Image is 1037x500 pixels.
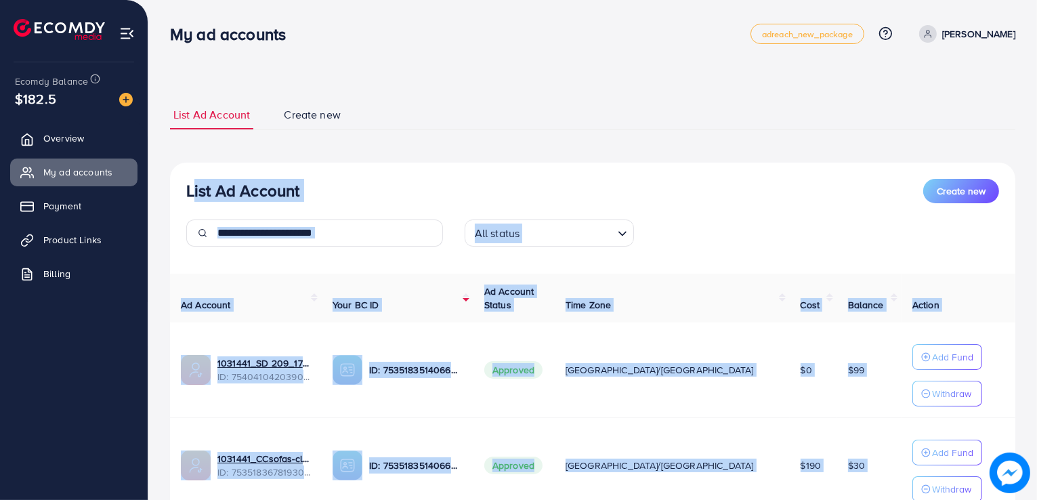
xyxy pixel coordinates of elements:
span: Time Zone [566,298,611,312]
span: $182.5 [14,77,57,121]
div: Search for option [465,220,634,247]
img: ic-ads-acc.e4c84228.svg [181,451,211,480]
img: menu [119,26,135,41]
a: 1031441_CCsofas-cl79_1754421714937 [217,452,311,465]
input: Search for option [524,221,612,243]
p: ID: 7535183514066075664 [369,362,463,378]
a: [PERSON_NAME] [914,25,1015,43]
button: Withdraw [912,381,982,407]
img: ic-ads-acc.e4c84228.svg [181,355,211,385]
a: adreach_new_package [750,24,864,44]
a: Product Links [10,226,137,253]
div: <span class='underline'>1031441_CCsofas-cl79_1754421714937</span></br>7535183678193025025 [217,452,311,480]
span: $0 [801,363,812,377]
button: Create new [923,179,999,203]
span: Create new [284,107,341,123]
span: [GEOGRAPHIC_DATA]/[GEOGRAPHIC_DATA] [566,459,754,472]
span: Cost [801,298,820,312]
p: Add Fund [932,444,973,461]
span: Ad Account [181,298,231,312]
span: Your BC ID [333,298,379,312]
span: My ad accounts [43,165,112,179]
a: Payment [10,192,137,220]
a: My ad accounts [10,159,137,186]
span: Product Links [43,233,102,247]
h3: List Ad Account [186,181,299,201]
p: Withdraw [932,481,971,497]
span: Billing [43,267,70,280]
span: adreach_new_package [762,30,853,39]
span: $30 [848,459,865,472]
span: [GEOGRAPHIC_DATA]/[GEOGRAPHIC_DATA] [566,363,754,377]
span: List Ad Account [173,107,250,123]
span: Approved [484,361,543,379]
span: $99 [848,363,864,377]
span: Overview [43,131,84,145]
span: Ecomdy Balance [15,75,88,88]
button: Add Fund [912,440,982,465]
span: Action [912,298,939,312]
img: ic-ba-acc.ded83a64.svg [333,355,362,385]
span: All status [472,224,523,243]
img: image [119,93,133,106]
h3: My ad accounts [170,24,297,44]
p: Withdraw [932,386,971,402]
a: Billing [10,260,137,287]
span: Ad Account Status [484,285,534,312]
img: image [990,453,1030,493]
img: logo [14,19,105,40]
span: Balance [848,298,884,312]
a: 1031441_SD 209_1755638636719 [217,356,311,370]
span: ID: 7535183678193025025 [217,465,311,479]
p: ID: 7535183514066075664 [369,457,463,474]
span: ID: 7540410420390035473 [217,370,311,383]
p: [PERSON_NAME] [942,26,1015,42]
span: $190 [801,459,822,472]
span: Approved [484,457,543,474]
span: Create new [937,184,986,198]
p: Add Fund [932,349,973,365]
button: Add Fund [912,344,982,370]
div: <span class='underline'>1031441_SD 209_1755638636719</span></br>7540410420390035473 [217,356,311,384]
a: Overview [10,125,137,152]
img: ic-ba-acc.ded83a64.svg [333,451,362,480]
span: Payment [43,199,81,213]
